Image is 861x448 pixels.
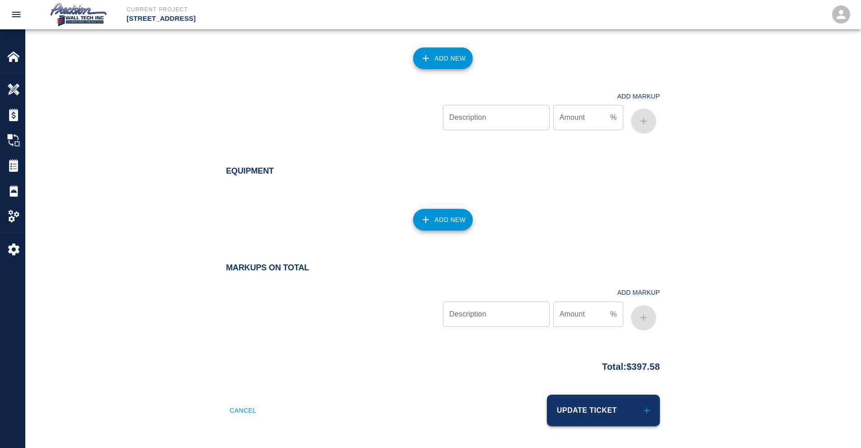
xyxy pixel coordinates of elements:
[127,5,480,14] p: Current Project
[610,309,616,320] p: %
[127,14,480,24] p: [STREET_ADDRESS]
[413,209,473,231] button: Add New
[602,356,660,373] p: Total: $397.58
[226,395,260,426] button: Cancel
[610,112,616,123] p: %
[547,395,660,426] button: Update Ticket
[413,47,473,69] button: Add New
[49,2,108,27] img: Precision Wall Tech, Inc.
[5,4,27,25] button: open drawer
[226,166,660,176] h2: Equipment
[816,405,861,448] iframe: Chat Widget
[617,289,660,297] h4: Add Markup
[617,93,660,100] h4: Add Markup
[226,263,660,273] h2: Markups on Total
